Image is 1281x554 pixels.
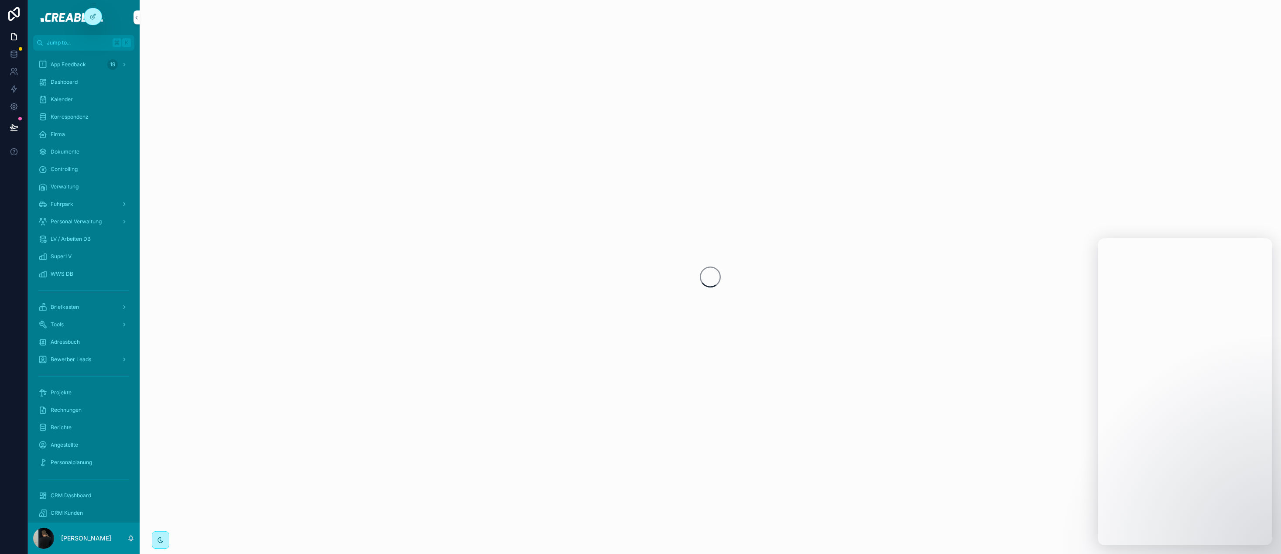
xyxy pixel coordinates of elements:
[33,231,134,247] a: LV / Arbeiten DB
[33,144,134,160] a: Dokumente
[51,459,92,466] span: Personalplanung
[107,59,118,70] div: 19
[51,131,65,138] span: Firma
[51,166,78,173] span: Controlling
[33,57,134,72] a: App Feedback19
[61,534,111,543] p: [PERSON_NAME]
[51,304,79,311] span: Briefkasten
[34,10,133,24] img: App logo
[51,339,80,345] span: Adressbuch
[51,407,82,414] span: Rechnungen
[33,334,134,350] a: Adressbuch
[33,74,134,90] a: Dashboard
[51,218,102,225] span: Personal Verwaltung
[1098,238,1272,545] iframe: Intercom live chat
[33,420,134,435] a: Berichte
[51,79,78,85] span: Dashboard
[33,385,134,400] a: Projekte
[51,356,91,363] span: Bewerber Leads
[33,196,134,212] a: Fuhrpark
[51,148,79,155] span: Dokumente
[33,109,134,125] a: Korrespondenz
[123,39,130,46] span: K
[51,492,91,499] span: CRM Dashboard
[33,317,134,332] a: Tools
[51,424,72,431] span: Berichte
[51,61,86,68] span: App Feedback
[51,510,83,516] span: CRM Kunden
[51,183,79,190] span: Verwaltung
[33,214,134,229] a: Personal Verwaltung
[51,113,89,120] span: Korrespondenz
[51,236,91,243] span: LV / Arbeiten DB
[33,266,134,282] a: WWS DB
[33,161,134,177] a: Controlling
[33,299,134,315] a: Briefkasten
[51,441,78,448] span: Angestellte
[33,455,134,470] a: Personalplanung
[51,270,73,277] span: WWS DB
[33,249,134,264] a: SuperLV
[33,505,134,521] a: CRM Kunden
[51,389,72,396] span: Projekte
[33,402,134,418] a: Rechnungen
[33,92,134,107] a: Kalender
[47,39,109,46] span: Jump to...
[28,51,140,523] div: scrollable content
[33,488,134,503] a: CRM Dashboard
[51,201,73,208] span: Fuhrpark
[51,253,72,260] span: SuperLV
[33,35,134,51] button: Jump to...K
[33,352,134,367] a: Bewerber Leads
[33,127,134,142] a: Firma
[33,179,134,195] a: Verwaltung
[51,321,64,328] span: Tools
[33,437,134,453] a: Angestellte
[51,96,73,103] span: Kalender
